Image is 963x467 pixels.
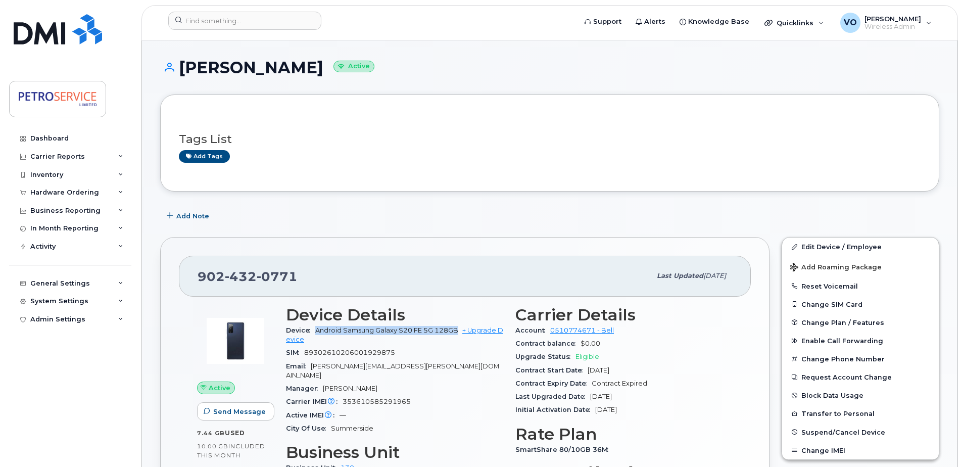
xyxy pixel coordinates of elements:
[515,406,595,413] span: Initial Activation Date
[575,353,599,360] span: Eligible
[286,443,503,461] h3: Business Unit
[782,238,939,256] a: Edit Device / Employee
[590,393,612,400] span: [DATE]
[801,428,885,436] span: Suspend/Cancel Device
[592,380,647,387] span: Contract Expired
[782,350,939,368] button: Change Phone Number
[782,386,939,404] button: Block Data Usage
[515,366,588,374] span: Contract Start Date
[782,368,939,386] button: Request Account Change
[160,59,939,76] h1: [PERSON_NAME]
[315,326,458,334] span: Android Samsung Galaxy S20 FE 5G 128GB
[176,211,209,221] span: Add Note
[286,326,315,334] span: Device
[790,263,882,273] span: Add Roaming Package
[197,442,265,459] span: included this month
[286,425,331,432] span: City Of Use
[595,406,617,413] span: [DATE]
[197,402,274,421] button: Send Message
[782,256,939,277] button: Add Roaming Package
[257,269,298,284] span: 0771
[179,133,921,146] h3: Tags List
[213,407,266,416] span: Send Message
[205,311,266,371] img: image20231002-3703462-zm6wmn.jpeg
[225,429,245,437] span: used
[801,337,883,345] span: Enable Call Forwarding
[343,398,411,405] span: 353610585291965
[225,269,257,284] span: 432
[286,385,323,392] span: Manager
[515,393,590,400] span: Last Upgraded Date
[782,332,939,350] button: Enable Call Forwarding
[286,411,340,419] span: Active IMEI
[304,349,395,356] span: 89302610206001929875
[515,446,613,453] span: SmartShare 80/10GB 36M
[515,326,550,334] span: Account
[286,306,503,324] h3: Device Details
[801,318,884,326] span: Change Plan / Features
[588,366,609,374] span: [DATE]
[782,313,939,332] button: Change Plan / Features
[515,425,733,443] h3: Rate Plan
[198,269,298,284] span: 902
[515,306,733,324] h3: Carrier Details
[782,441,939,459] button: Change IMEI
[286,349,304,356] span: SIM
[197,430,225,437] span: 7.44 GB
[515,353,575,360] span: Upgrade Status
[160,207,218,225] button: Add Note
[286,362,499,379] span: [PERSON_NAME][EMAIL_ADDRESS][PERSON_NAME][DOMAIN_NAME]
[515,340,581,347] span: Contract balance
[331,425,373,432] span: Summerside
[581,340,600,347] span: $0.00
[286,362,311,370] span: Email
[550,326,614,334] a: 0510774671 - Bell
[657,272,703,279] span: Last updated
[197,443,228,450] span: 10.00 GB
[340,411,346,419] span: —
[782,277,939,295] button: Reset Voicemail
[515,380,592,387] span: Contract Expiry Date
[703,272,726,279] span: [DATE]
[782,423,939,441] button: Suspend/Cancel Device
[209,383,230,393] span: Active
[323,385,377,392] span: [PERSON_NAME]
[333,61,374,72] small: Active
[782,295,939,313] button: Change SIM Card
[782,404,939,423] button: Transfer to Personal
[179,150,230,163] a: Add tags
[286,398,343,405] span: Carrier IMEI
